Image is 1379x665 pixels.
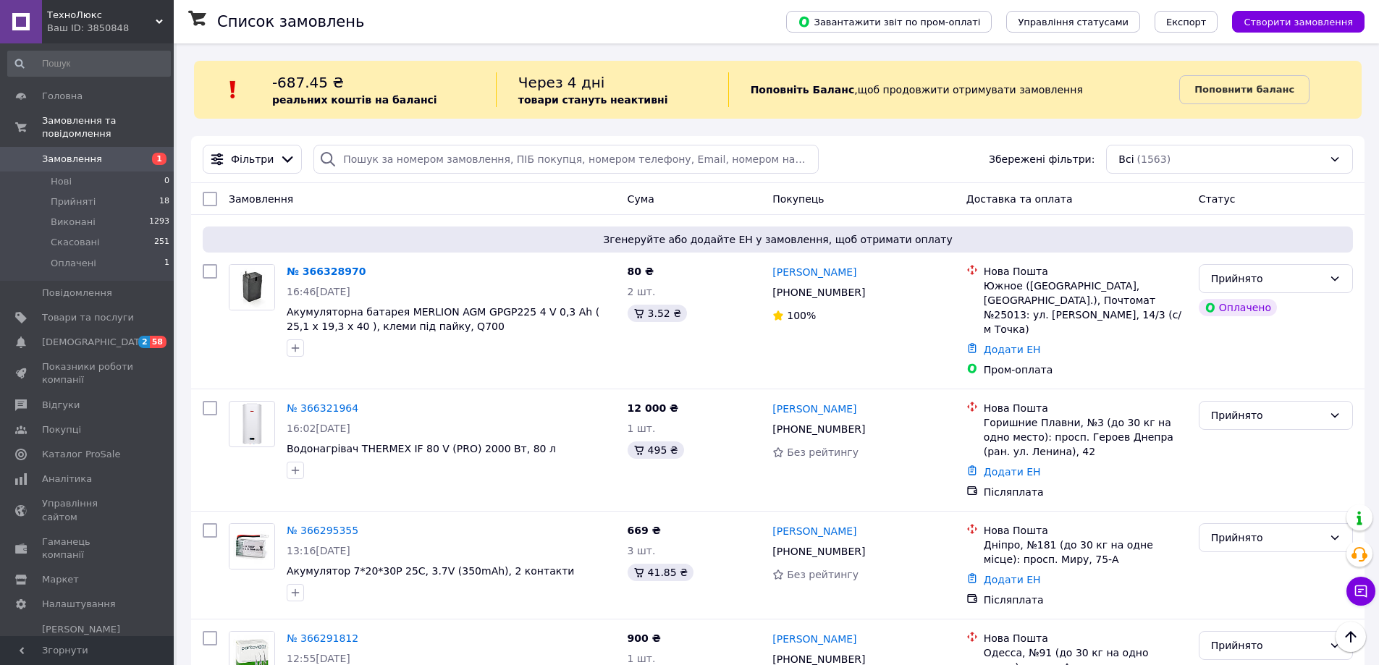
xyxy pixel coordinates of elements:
span: 3 шт. [628,545,656,556]
span: Нові [51,175,72,188]
span: Виконані [51,216,96,229]
a: Додати ЕН [984,344,1041,355]
div: Дніпро, №181 (до 30 кг на одне місце): просп. Миру, 75-А [984,538,1187,567]
b: реальних коштів на балансі [272,94,437,106]
span: (1563) [1137,153,1171,165]
span: Cума [628,193,654,205]
span: Покупці [42,423,81,436]
h1: Список замовлень [217,13,364,30]
span: Згенеруйте або додайте ЕН у замовлення, щоб отримати оплату [208,232,1347,247]
span: Завантажити звіт по пром-оплаті [798,15,980,28]
span: Доставка та оплата [966,193,1073,205]
span: Замовлення [229,193,293,205]
span: 1 шт. [628,653,656,664]
span: 2 [138,336,150,348]
div: Нова Пошта [984,401,1187,415]
div: , щоб продовжити отримувати замовлення [728,72,1180,107]
a: [PERSON_NAME] [772,402,856,416]
img: Фото товару [229,524,274,569]
span: 16:02[DATE] [287,423,350,434]
span: Фільтри [231,152,274,166]
div: Ваш ID: 3850848 [47,22,174,35]
button: Чат з покупцем [1346,577,1375,606]
span: Через 4 дні [518,74,605,91]
span: Налаштування [42,598,116,611]
span: Покупець [772,193,824,205]
span: Експорт [1166,17,1207,27]
span: Замовлення [42,153,102,166]
a: № 366295355 [287,525,358,536]
span: 13:16[DATE] [287,545,350,556]
span: Показники роботи компанії [42,360,134,386]
img: :exclamation: [222,79,244,101]
div: 41.85 ₴ [628,564,693,581]
div: Южное ([GEOGRAPHIC_DATA], [GEOGRAPHIC_DATA].), Почтомат №25013: ул. [PERSON_NAME], 14/3 (с/м Точка) [984,279,1187,336]
span: Акумулятор 7*20*30P 25C, 3.7V (350mAh), 2 контакти [287,565,574,577]
a: Фото товару [229,523,275,569]
div: Нова Пошта [984,264,1187,279]
span: [PERSON_NAME] та рахунки [42,623,134,663]
span: 12 000 ₴ [628,402,679,414]
div: [PHONE_NUMBER] [769,419,868,439]
span: 1 шт. [628,423,656,434]
a: Фото товару [229,264,275,310]
span: Повідомлення [42,287,112,300]
a: № 366328970 [287,266,366,277]
button: Створити замовлення [1232,11,1365,33]
span: Каталог ProSale [42,448,120,461]
button: Наверх [1336,622,1366,652]
a: Додати ЕН [984,466,1041,478]
span: 12:55[DATE] [287,653,350,664]
a: № 366321964 [287,402,358,414]
div: Горишние Плавни, №3 (до 30 кг на одно место): просп. Героев Днепра (ран. ул. Ленина), 42 [984,415,1187,459]
span: Гаманець компанії [42,535,134,562]
span: 18 [159,195,169,208]
span: Головна [42,90,83,103]
div: Оплачено [1199,299,1277,316]
a: Водонагрівач THERMEX IF 80 V (PRO) 2000 Вт, 80 л [287,443,556,454]
a: Додати ЕН [984,574,1041,585]
a: Створити замовлення [1218,15,1365,27]
span: Без рейтингу [787,569,859,580]
div: Нова Пошта [984,631,1187,645]
div: Прийнято [1211,530,1323,546]
span: 669 ₴ [628,525,661,536]
div: 3.52 ₴ [628,305,687,322]
span: 0 [164,175,169,188]
button: Завантажити звіт по пром-оплаті [786,11,992,33]
div: [PHONE_NUMBER] [769,282,868,302]
span: Статус [1199,193,1236,205]
span: Замовлення та повідомлення [42,114,174,140]
span: Відгуки [42,399,80,412]
span: 900 ₴ [628,632,661,644]
span: 80 ₴ [628,266,654,277]
a: № 366291812 [287,632,358,644]
input: Пошук за номером замовлення, ПІБ покупця, номером телефону, Email, номером накладної [313,145,818,174]
a: [PERSON_NAME] [772,632,856,646]
span: -687.45 ₴ [272,74,344,91]
span: Управління сайтом [42,497,134,523]
a: Поповнити баланс [1179,75,1310,104]
div: Післяплата [984,593,1187,607]
span: Прийняті [51,195,96,208]
b: Поповнити баланс [1194,84,1294,95]
span: Оплачені [51,257,96,270]
span: 1 [164,257,169,270]
span: Управління статусами [1018,17,1129,27]
b: Поповніть Баланс [751,84,855,96]
button: Експорт [1155,11,1218,33]
span: 58 [150,336,166,348]
b: товари стануть неактивні [518,94,668,106]
span: Маркет [42,573,79,586]
a: [PERSON_NAME] [772,265,856,279]
span: Аналітика [42,473,92,486]
button: Управління статусами [1006,11,1140,33]
a: Фото товару [229,401,275,447]
a: Акумуляторна батарея MERLION AGM GPGP225 4 V 0,3 Ah ( 25,1 x 19,3 x 40 ), клеми під пайку, Q700 [287,306,599,332]
span: 251 [154,236,169,249]
img: Фото товару [240,402,264,446]
div: [PHONE_NUMBER] [769,541,868,562]
span: 100% [787,310,816,321]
